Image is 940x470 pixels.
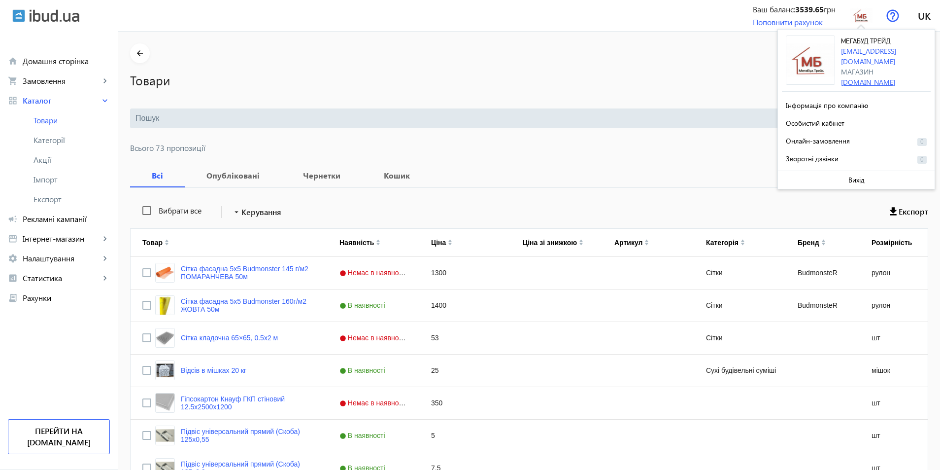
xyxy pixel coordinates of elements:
[448,239,452,242] img: arrow-up.svg
[786,257,860,289] div: BudmonsteR
[798,239,819,247] div: Бренд
[841,77,895,87] a: [DOMAIN_NAME]
[872,239,912,247] div: Розмірність
[142,172,173,180] b: Всі
[100,234,110,244] mat-icon: keyboard_arrow_right
[419,387,511,419] div: 350
[100,76,110,86] mat-icon: keyboard_arrow_right
[786,36,835,85] img: 5e1f2ad06c0863778-15791008808-treyd1-1.jpeg
[740,239,745,242] img: arrow-up.svg
[23,96,100,106] span: Каталог
[293,172,350,180] b: Чернетки
[34,155,110,165] span: Акції
[8,419,110,454] a: Перейти на [DOMAIN_NAME]
[795,4,824,14] b: 3539.65
[131,387,934,420] div: Press SPACE to select this row.
[181,428,316,443] a: Підвіс універсальний прямий (Скоба) 125x0,55
[135,113,851,124] input: Пошук
[228,203,285,221] button: Керування
[419,289,511,322] div: 1400
[782,113,931,131] button: Особистий кабінет
[841,67,931,77] div: Магазин
[786,154,839,163] span: Зворотні дзвінки
[339,366,388,374] span: В наявності
[8,214,18,224] mat-icon: campaign
[419,420,511,452] div: 5
[448,243,452,246] img: arrow-down.svg
[134,47,146,60] mat-icon: arrow_back
[706,239,739,247] div: Категорія
[8,76,18,86] mat-icon: shopping_cart
[8,293,18,303] mat-icon: receipt_long
[8,234,18,244] mat-icon: storefront
[339,269,409,277] span: Немає в наявності
[131,355,934,387] div: Press SPACE to select this row.
[374,172,420,180] b: Кошик
[142,239,163,247] div: Товар
[917,156,927,164] span: 0
[339,399,409,407] span: Немає в наявності
[778,171,935,189] button: Вихід
[694,322,786,354] div: Сітки
[419,322,511,354] div: 53
[694,355,786,387] div: Сухі будівельні суміші
[157,207,201,215] label: Вибрати все
[860,420,934,452] div: шт
[23,273,100,283] span: Статистика
[860,257,934,289] div: рулон
[23,253,100,263] span: Налаштування
[339,239,374,247] div: Наявність
[8,273,18,283] mat-icon: analytics
[860,355,934,387] div: мішок
[130,72,743,89] h1: Товари
[821,243,826,246] img: arrow-down.svg
[860,289,934,322] div: рулон
[860,322,934,354] div: шт
[100,96,110,106] mat-icon: keyboard_arrow_right
[165,239,169,242] img: arrow-up.svg
[241,206,281,218] span: Керування
[8,96,18,106] mat-icon: grid_view
[197,172,269,180] b: Опубліковані
[131,257,934,289] div: Press SPACE to select this row.
[886,9,899,22] img: help.svg
[23,214,110,224] span: Рекламні кампанії
[431,239,446,247] div: Ціна
[523,239,577,247] div: Ціна зі знижкою
[23,76,100,86] span: Замовлення
[34,175,110,184] span: Імпорт
[131,289,934,322] div: Press SPACE to select this row.
[782,131,931,149] button: Онлайн-замовлення0
[376,243,380,246] img: arrow-down.svg
[782,149,931,167] button: Зворотні дзвінки0
[12,9,25,22] img: ibud.svg
[841,38,891,45] span: МЕГАБУД ТРЕЙД
[23,293,110,303] span: Рахунки
[181,395,316,411] a: Гіпсокартон Кнауф ГКП стіновий 12.5х2500х1200
[917,138,927,146] span: 0
[419,257,511,289] div: 1300
[232,207,241,217] mat-icon: arrow_drop_down
[786,136,850,145] span: Онлайн-замовлення
[181,334,278,342] a: Сітка кладочна 65×65, 0.5х2 м
[821,239,826,242] img: arrow-up.svg
[181,297,316,313] a: Сітка фасадна 5х5 Budmonster 160г/м2 ЖОВТА 50м
[890,203,928,221] button: Експорт
[100,253,110,263] mat-icon: keyboard_arrow_right
[579,239,583,242] img: arrow-up.svg
[841,46,896,66] a: [EMAIL_ADDRESS][DOMAIN_NAME]
[786,118,844,128] span: Особистий кабінет
[786,101,868,110] span: Інформація про компанію
[339,432,388,439] span: В наявності
[694,257,786,289] div: Сітки
[899,206,928,217] span: Експорт
[34,135,110,145] span: Категорії
[614,239,642,247] div: Артикул
[694,289,786,322] div: Сітки
[165,243,169,246] img: arrow-down.svg
[740,243,745,246] img: arrow-down.svg
[181,265,316,281] a: Сітка фасадна 5х5 Budmonster 145 г/м2 ПОМАРАНЧЕВА 50м
[339,301,388,309] span: В наявності
[8,56,18,66] mat-icon: home
[131,420,934,452] div: Press SPACE to select this row.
